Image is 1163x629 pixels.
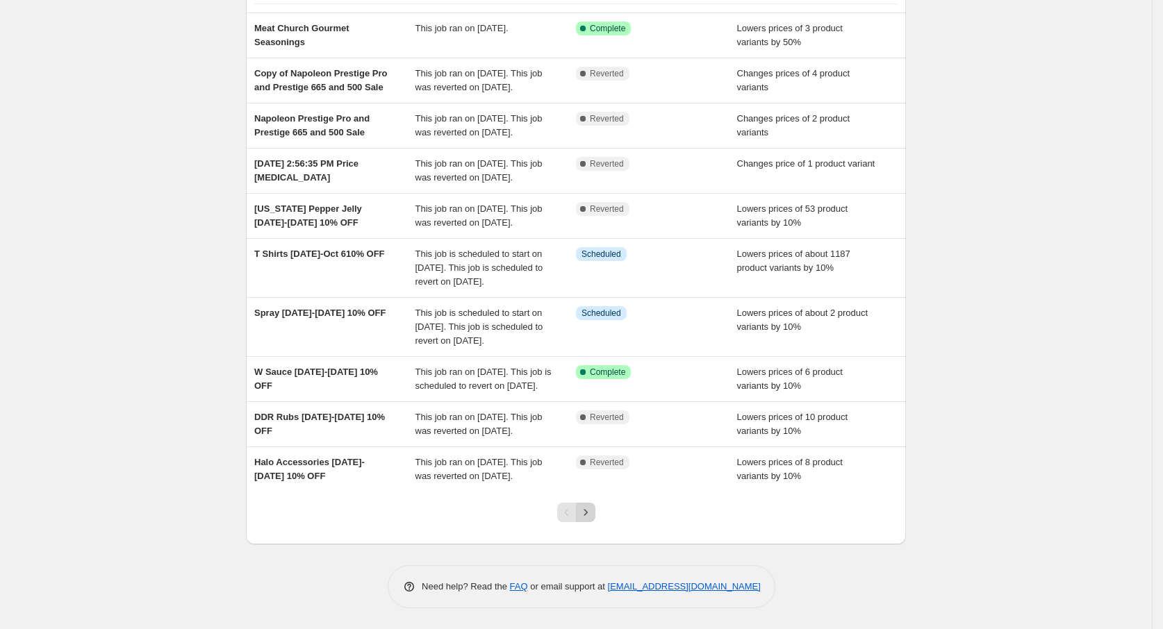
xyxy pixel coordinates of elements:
[590,113,624,124] span: Reverted
[254,308,386,318] span: Spray [DATE]-[DATE] 10% OFF
[590,158,624,169] span: Reverted
[581,308,621,319] span: Scheduled
[608,581,761,592] a: [EMAIL_ADDRESS][DOMAIN_NAME]
[254,367,378,391] span: W Sauce [DATE]-[DATE] 10% OFF
[737,23,843,47] span: Lowers prices of 3 product variants by 50%
[415,23,509,33] span: This job ran on [DATE].
[590,412,624,423] span: Reverted
[737,367,843,391] span: Lowers prices of 6 product variants by 10%
[737,158,875,169] span: Changes price of 1 product variant
[415,113,543,137] span: This job ran on [DATE]. This job was reverted on [DATE].
[737,68,850,92] span: Changes prices of 4 product variants
[557,503,595,522] nav: Pagination
[590,367,625,378] span: Complete
[415,308,543,346] span: This job is scheduled to start on [DATE]. This job is scheduled to revert on [DATE].
[737,412,848,436] span: Lowers prices of 10 product variants by 10%
[254,203,362,228] span: [US_STATE] Pepper Jelly [DATE]-[DATE] 10% OFF
[737,203,848,228] span: Lowers prices of 53 product variants by 10%
[576,503,595,522] button: Next
[737,113,850,137] span: Changes prices of 2 product variants
[737,457,843,481] span: Lowers prices of 8 product variants by 10%
[254,158,358,183] span: [DATE] 2:56:35 PM Price [MEDICAL_DATA]
[737,249,850,273] span: Lowers prices of about 1187 product variants by 10%
[254,412,385,436] span: DDR Rubs [DATE]-[DATE] 10% OFF
[254,68,387,92] span: Copy of Napoleon Prestige Pro and Prestige 665 and 500 Sale
[254,249,385,259] span: T Shirts [DATE]-Oct 610% OFF
[422,581,510,592] span: Need help? Read the
[415,412,543,436] span: This job ran on [DATE]. This job was reverted on [DATE].
[590,23,625,34] span: Complete
[510,581,528,592] a: FAQ
[254,113,370,137] span: Napoleon Prestige Pro and Prestige 665 and 500 Sale
[590,457,624,468] span: Reverted
[254,23,349,47] span: Meat Church Gourmet Seasonings
[581,249,621,260] span: Scheduled
[415,203,543,228] span: This job ran on [DATE]. This job was reverted on [DATE].
[254,457,365,481] span: Halo Accessories [DATE]-[DATE] 10% OFF
[737,308,868,332] span: Lowers prices of about 2 product variants by 10%
[528,581,608,592] span: or email support at
[415,367,552,391] span: This job ran on [DATE]. This job is scheduled to revert on [DATE].
[415,68,543,92] span: This job ran on [DATE]. This job was reverted on [DATE].
[415,158,543,183] span: This job ran on [DATE]. This job was reverted on [DATE].
[415,249,543,287] span: This job is scheduled to start on [DATE]. This job is scheduled to revert on [DATE].
[590,203,624,215] span: Reverted
[590,68,624,79] span: Reverted
[415,457,543,481] span: This job ran on [DATE]. This job was reverted on [DATE].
